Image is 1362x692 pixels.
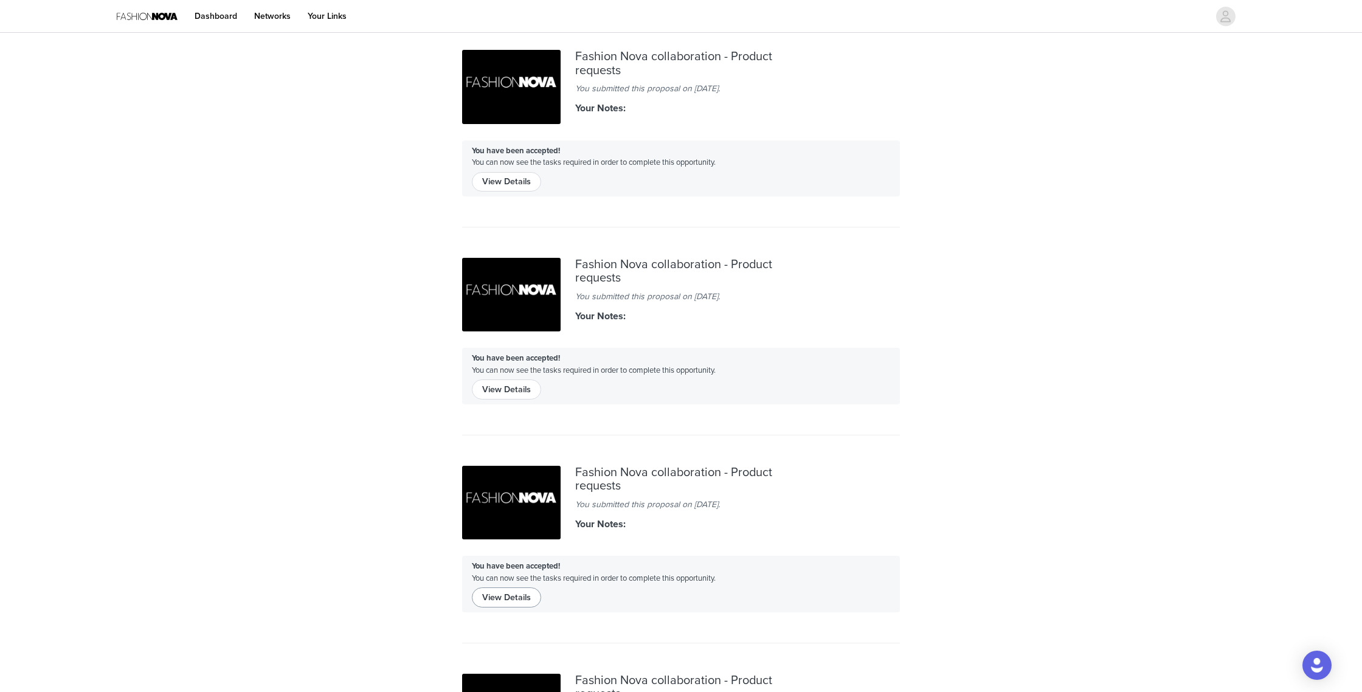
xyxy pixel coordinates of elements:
[117,2,178,30] img: Fashion Nova Logo
[575,498,787,511] div: You submitted this proposal on [DATE].
[575,50,787,77] div: Fashion Nova collaboration - Product requests
[575,82,787,95] div: You submitted this proposal on [DATE].
[1220,7,1231,26] div: avatar
[462,348,900,404] div: You can now see the tasks required in order to complete this opportunity.
[575,466,787,493] div: Fashion Nova collaboration - Product requests
[472,172,541,192] button: View Details
[472,561,560,571] strong: You have been accepted!
[472,353,560,363] strong: You have been accepted!
[472,146,560,156] strong: You have been accepted!
[462,466,561,540] img: 44cc05be-882a-49bd-a7fd-05fd344e62ba.jpg
[575,518,626,530] strong: Your Notes:
[472,173,541,182] a: View Details
[472,587,541,607] button: View Details
[472,380,541,390] a: View Details
[575,102,626,114] strong: Your Notes:
[462,556,900,612] div: You can now see the tasks required in order to complete this opportunity.
[1302,651,1332,680] div: Open Intercom Messenger
[472,588,541,598] a: View Details
[575,290,787,303] div: You submitted this proposal on [DATE].
[300,2,354,30] a: Your Links
[187,2,244,30] a: Dashboard
[462,258,561,332] img: 44cc05be-882a-49bd-a7fd-05fd344e62ba.jpg
[472,379,541,399] button: View Details
[462,140,900,196] div: You can now see the tasks required in order to complete this opportunity.
[462,50,561,124] img: 44cc05be-882a-49bd-a7fd-05fd344e62ba.jpg
[575,258,787,285] div: Fashion Nova collaboration - Product requests
[247,2,298,30] a: Networks
[575,310,626,322] strong: Your Notes:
